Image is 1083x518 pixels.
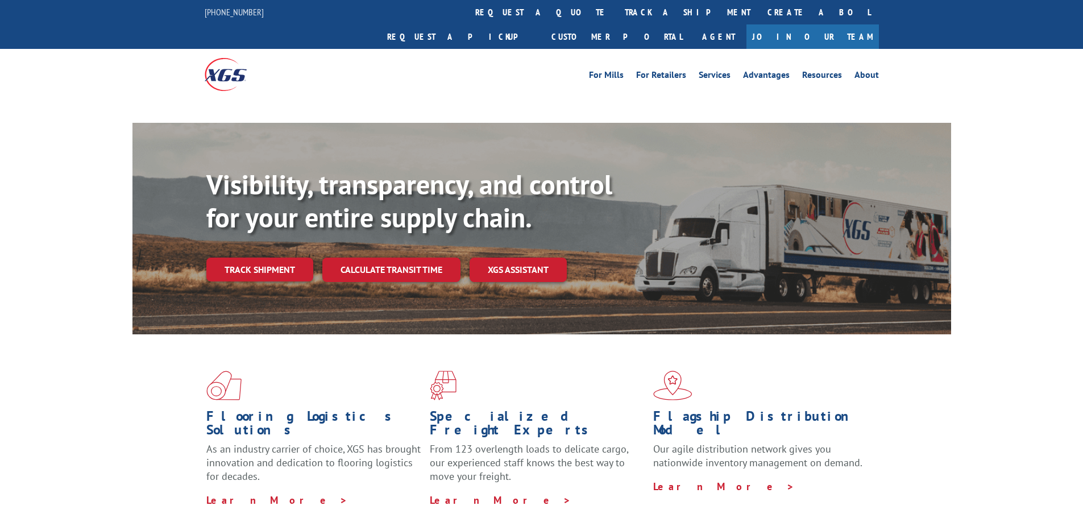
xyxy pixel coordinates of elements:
[430,371,457,400] img: xgs-icon-focused-on-flooring-red
[691,24,746,49] a: Agent
[636,71,686,83] a: For Retailers
[743,71,790,83] a: Advantages
[653,442,862,469] span: Our agile distribution network gives you nationwide inventory management on demand.
[699,71,731,83] a: Services
[379,24,543,49] a: Request a pickup
[653,480,795,493] a: Learn More >
[470,258,567,282] a: XGS ASSISTANT
[430,442,645,493] p: From 123 overlength loads to delicate cargo, our experienced staff knows the best way to move you...
[802,71,842,83] a: Resources
[653,409,868,442] h1: Flagship Distribution Model
[854,71,879,83] a: About
[206,494,348,507] a: Learn More >
[206,442,421,483] span: As an industry carrier of choice, XGS has brought innovation and dedication to flooring logistics...
[746,24,879,49] a: Join Our Team
[322,258,460,282] a: Calculate transit time
[205,6,264,18] a: [PHONE_NUMBER]
[206,371,242,400] img: xgs-icon-total-supply-chain-intelligence-red
[206,409,421,442] h1: Flooring Logistics Solutions
[543,24,691,49] a: Customer Portal
[653,371,692,400] img: xgs-icon-flagship-distribution-model-red
[430,409,645,442] h1: Specialized Freight Experts
[430,494,571,507] a: Learn More >
[206,167,612,235] b: Visibility, transparency, and control for your entire supply chain.
[206,258,313,281] a: Track shipment
[589,71,624,83] a: For Mills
